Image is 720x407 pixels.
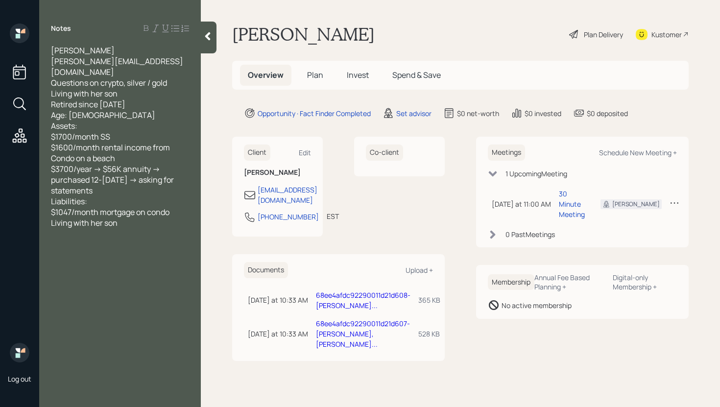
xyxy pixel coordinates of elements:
[612,200,660,209] div: [PERSON_NAME]
[613,273,677,291] div: Digital-only Membership +
[258,108,371,119] div: Opportunity · Fact Finder Completed
[502,300,572,311] div: No active membership
[244,168,311,177] h6: [PERSON_NAME]
[10,343,29,362] img: retirable_logo.png
[299,148,311,157] div: Edit
[584,29,623,40] div: Plan Delivery
[244,144,270,161] h6: Client
[599,148,677,157] div: Schedule New Meeting +
[492,199,551,209] div: [DATE] at 11:00 AM
[488,274,534,290] h6: Membership
[307,70,323,80] span: Plan
[488,144,525,161] h6: Meetings
[534,273,605,291] div: Annual Fee Based Planning +
[316,290,410,310] a: 68ee4afdc92290011d21d608-[PERSON_NAME]...
[248,329,308,339] div: [DATE] at 10:33 AM
[347,70,369,80] span: Invest
[525,108,561,119] div: $0 invested
[392,70,441,80] span: Spend & Save
[51,45,183,228] span: [PERSON_NAME] [PERSON_NAME][EMAIL_ADDRESS][DOMAIN_NAME] Questions on crypto, silver / gold Living...
[51,24,71,33] label: Notes
[232,24,375,45] h1: [PERSON_NAME]
[406,265,433,275] div: Upload +
[651,29,682,40] div: Kustomer
[327,211,339,221] div: EST
[258,212,319,222] div: [PHONE_NUMBER]
[366,144,403,161] h6: Co-client
[248,295,308,305] div: [DATE] at 10:33 AM
[316,319,410,349] a: 68ee4afdc92290011d21d607-[PERSON_NAME], [PERSON_NAME]...
[505,229,555,239] div: 0 Past Meeting s
[396,108,432,119] div: Set advisor
[457,108,499,119] div: $0 net-worth
[505,168,567,179] div: 1 Upcoming Meeting
[258,185,317,205] div: [EMAIL_ADDRESS][DOMAIN_NAME]
[418,329,440,339] div: 528 KB
[587,108,628,119] div: $0 deposited
[418,295,440,305] div: 365 KB
[559,189,585,219] div: 30 Minute Meeting
[248,70,284,80] span: Overview
[8,374,31,383] div: Log out
[244,262,288,278] h6: Documents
